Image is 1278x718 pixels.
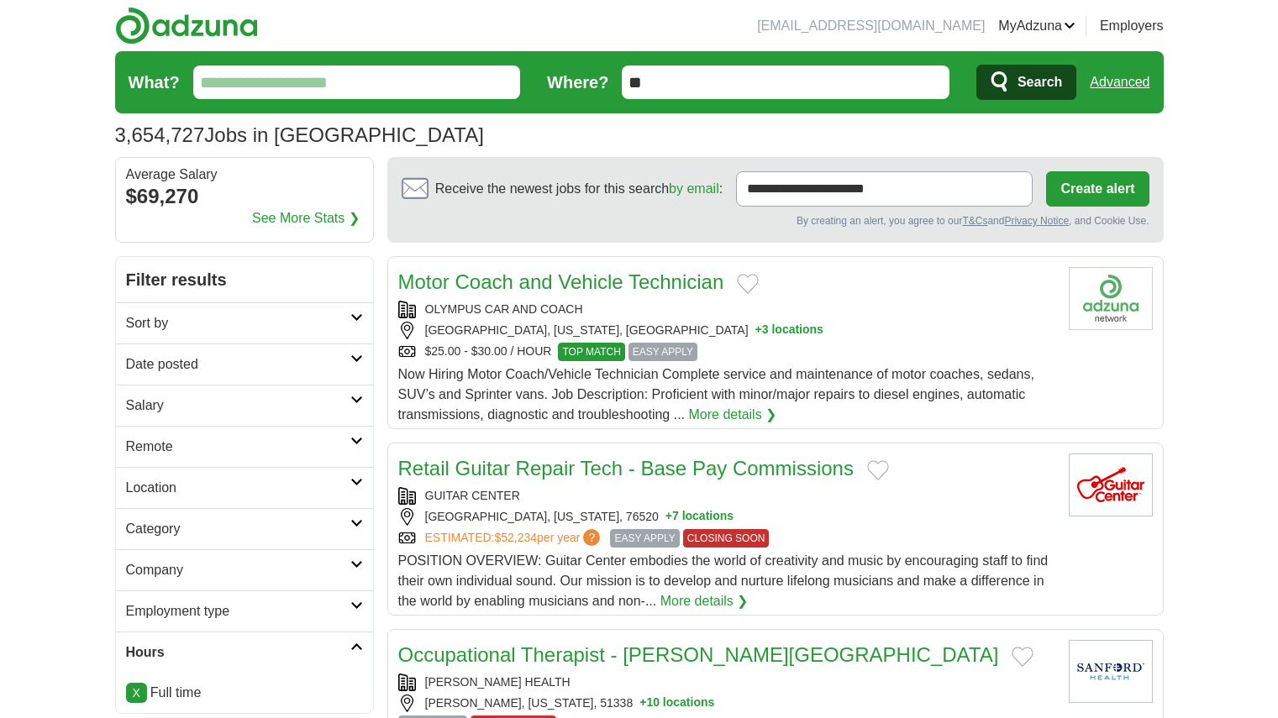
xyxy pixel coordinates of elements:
img: Guitar Center logo [1069,453,1153,516]
span: $52,234 [494,531,537,544]
div: By creating an alert, you agree to our and , and Cookie Use. [402,213,1149,228]
img: Company logo [1069,267,1153,330]
a: Date posted [116,343,373,385]
a: Motor Coach and Vehicle Technician [398,270,724,293]
a: GUITAR CENTER [425,489,520,502]
span: Search [1018,66,1062,99]
div: OLYMPUS CAR AND COACH [398,301,1055,318]
a: [PERSON_NAME] HEALTH [425,675,571,689]
span: ? [583,529,600,546]
button: Add to favorite jobs [1012,647,1033,667]
span: 3,654,727 [115,120,205,150]
h2: Sort by [126,313,350,333]
button: +10 locations [639,694,714,712]
span: Receive the newest jobs for this search : [435,179,723,199]
h2: Category [126,519,350,539]
span: EASY APPLY [610,529,679,548]
button: Create alert [1046,171,1149,207]
a: Advanced [1090,66,1149,99]
a: See More Stats ❯ [252,208,360,228]
h2: Hours [126,642,350,663]
a: Salary [116,385,373,426]
label: What? [129,70,180,95]
img: Adzuna logo [115,7,258,45]
h1: Jobs in [GEOGRAPHIC_DATA] [115,123,484,146]
button: +7 locations [665,508,734,526]
a: More details ❯ [660,591,749,611]
h2: Date posted [126,354,350,375]
label: Where? [547,70,608,95]
a: Sort by [116,302,373,343]
a: by email [669,181,719,196]
button: Search [976,65,1076,100]
div: $69,270 [126,181,363,212]
a: Category [116,508,373,549]
span: CLOSING SOON [683,529,770,548]
button: Add to favorite jobs [737,274,759,294]
h2: Salary [126,396,350,416]
a: X [126,683,147,703]
li: [EMAIL_ADDRESS][DOMAIN_NAME] [757,16,985,36]
h2: Company [126,560,350,580]
a: Privacy Notice [1004,215,1069,227]
span: + [755,322,762,339]
img: Sanford Health logo [1069,640,1153,703]
a: Retail Guitar Repair Tech - Base Pay Commissions [398,457,854,480]
span: POSITION OVERVIEW: Guitar Center embodies the world of creativity and music by encouraging staff ... [398,553,1049,608]
a: Employers [1100,16,1164,36]
button: Add to favorite jobs [867,460,889,480]
a: Hours [116,632,373,673]
a: Remote [116,426,373,467]
a: Company [116,549,373,590]
li: Full time [126,683,363,703]
a: T&Cs [962,215,987,227]
a: MyAdzuna [998,16,1076,36]
div: [PERSON_NAME], [US_STATE], 51338 [398,694,1055,712]
span: TOP MATCH [558,343,624,361]
div: [GEOGRAPHIC_DATA], [US_STATE], 76520 [398,508,1055,526]
a: More details ❯ [688,405,776,425]
button: +3 locations [755,322,823,339]
div: [GEOGRAPHIC_DATA], [US_STATE], [GEOGRAPHIC_DATA] [398,322,1055,339]
h2: Employment type [126,601,350,621]
h2: Remote [126,437,350,457]
a: Occupational Therapist - [PERSON_NAME][GEOGRAPHIC_DATA] [398,643,999,666]
a: Employment type [116,590,373,632]
div: Average Salary [126,168,363,181]
div: $25.00 - $30.00 / HOUR [398,343,1055,361]
span: + [639,694,646,712]
span: EASY APPLY [628,343,697,361]
span: + [665,508,672,526]
h2: Filter results [116,257,373,302]
h2: Location [126,478,350,498]
a: Location [116,467,373,508]
a: ESTIMATED:$52,234per year? [425,529,604,548]
span: Now Hiring Motor Coach/Vehicle Technician Complete service and maintenance of motor coaches, seda... [398,367,1034,422]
